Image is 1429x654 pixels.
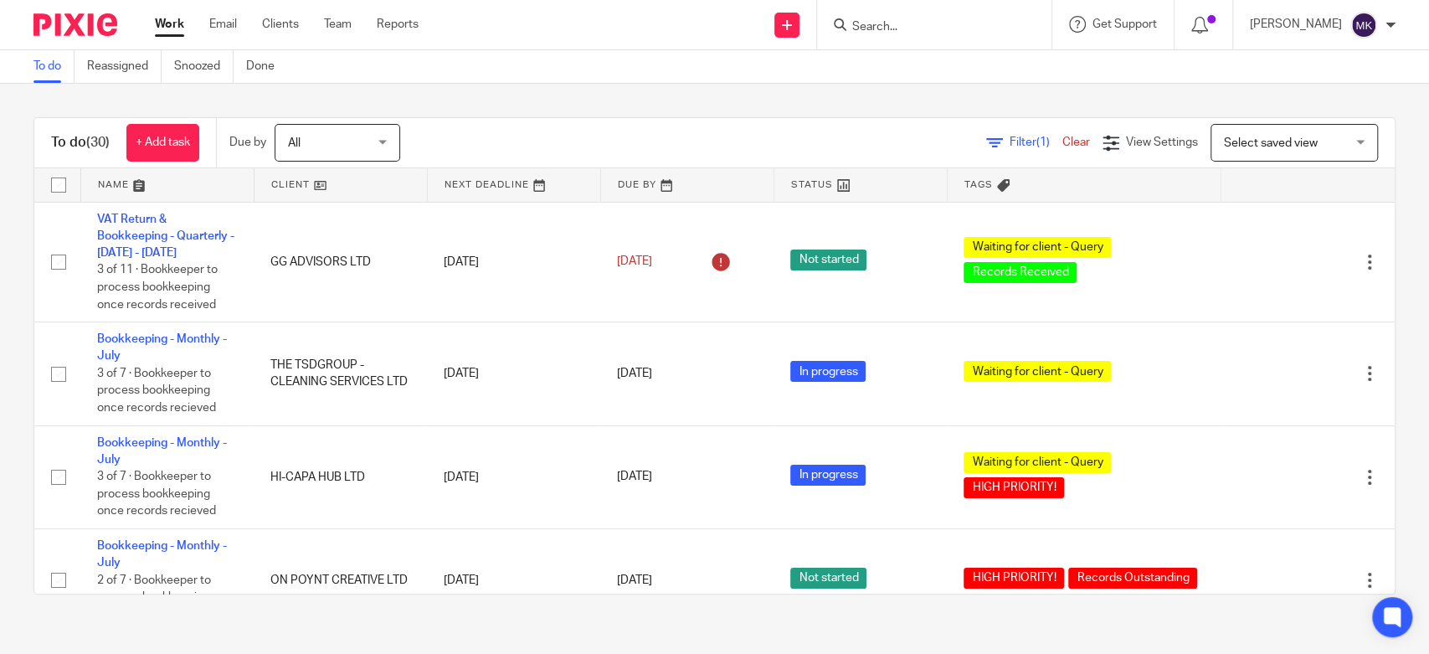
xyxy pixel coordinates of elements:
span: 2 of 7 · Bookkeeper to process bookkeeping once records recieved [97,574,216,621]
a: Bookkeeping - Monthly - July [97,437,227,466]
a: VAT Return & Bookkeeping - Quarterly - [DATE] - [DATE] [97,214,234,260]
a: Bookkeeping - Monthly - July [97,333,227,362]
span: Select saved view [1224,137,1318,149]
td: HI-CAPA HUB LTD [254,425,427,528]
a: Bookkeeping - Monthly - July [97,540,227,569]
span: (1) [1036,136,1050,148]
h1: To do [51,134,110,152]
span: Waiting for client - Query [964,452,1111,473]
a: Email [209,16,237,33]
a: Team [324,16,352,33]
span: 3 of 7 · Bookkeeper to process bookkeeping once records recieved [97,368,216,414]
p: Due by [229,134,266,151]
td: [DATE] [427,322,600,425]
span: All [288,137,301,149]
img: Pixie [33,13,117,36]
span: Waiting for client - Query [964,237,1111,258]
a: To do [33,50,75,83]
td: ON POYNT CREATIVE LTD [254,528,427,631]
td: [DATE] [427,425,600,528]
a: Done [246,50,287,83]
span: Tags [964,180,993,189]
span: Not started [790,250,866,270]
a: Snoozed [174,50,234,83]
span: [DATE] [617,256,652,268]
span: View Settings [1126,136,1198,148]
td: [DATE] [427,528,600,631]
td: GG ADVISORS LTD [254,202,427,322]
span: In progress [790,465,866,486]
input: Search [851,20,1001,35]
span: Records Outstanding [1068,568,1197,589]
span: 3 of 7 · Bookkeeper to process bookkeeping once records recieved [97,471,216,517]
a: Reports [377,16,419,33]
td: [DATE] [427,202,600,322]
a: Clear [1062,136,1090,148]
img: svg%3E [1350,12,1377,39]
span: 3 of 11 · Bookkeeper to process bookkeeping once records received [97,265,218,311]
span: [DATE] [617,574,652,586]
span: Records Received [964,262,1077,283]
span: In progress [790,361,866,382]
span: HIGH PRIORITY! [964,568,1064,589]
p: [PERSON_NAME] [1250,16,1342,33]
span: Not started [790,568,866,589]
span: (30) [86,136,110,149]
td: THE TSDGROUP - CLEANING SERVICES LTD [254,322,427,425]
a: Clients [262,16,299,33]
span: [DATE] [617,471,652,483]
a: Reassigned [87,50,162,83]
span: Filter [1010,136,1062,148]
span: Waiting for client - Query [964,361,1111,382]
span: HIGH PRIORITY! [964,477,1064,498]
span: Get Support [1092,18,1157,30]
a: + Add task [126,124,199,162]
span: [DATE] [617,368,652,379]
a: Work [155,16,184,33]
